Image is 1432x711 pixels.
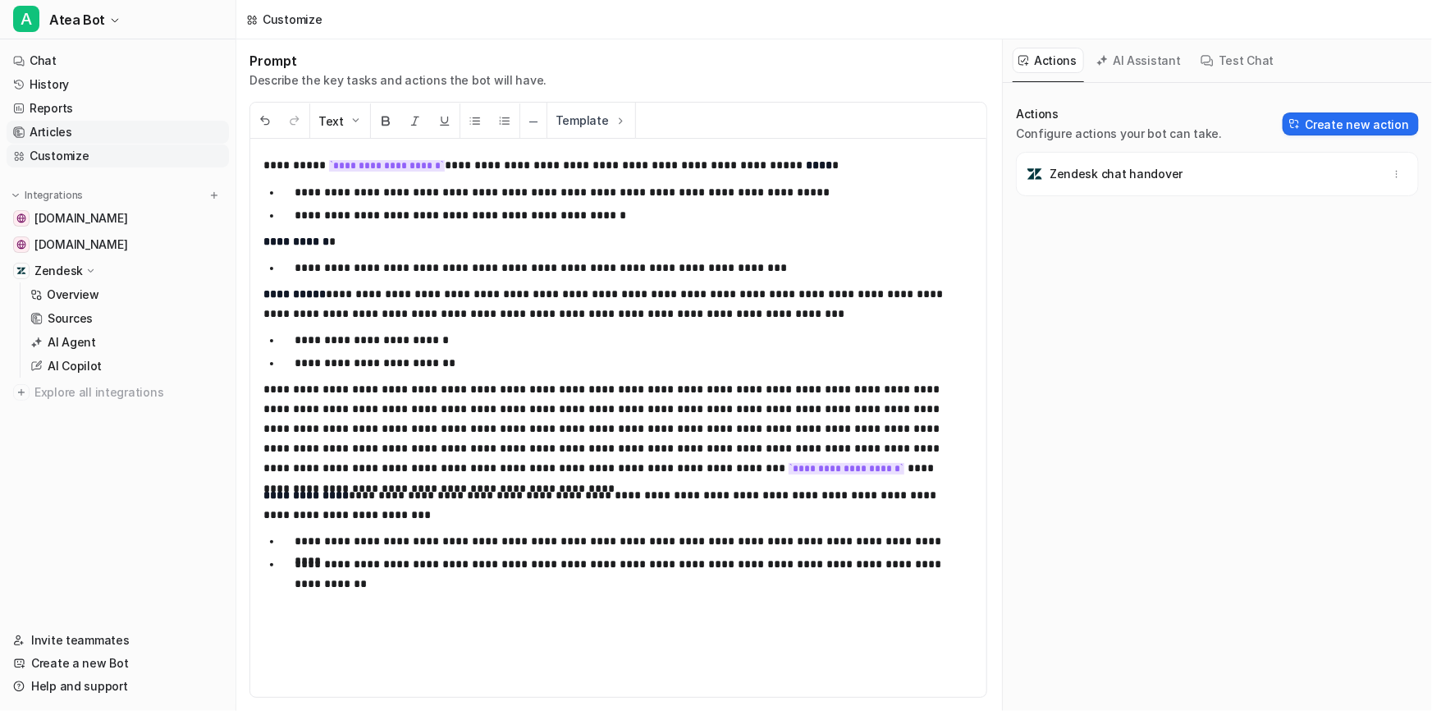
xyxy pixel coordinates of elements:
[1283,112,1419,135] button: Create new action
[47,287,99,303] p: Overview
[208,190,220,201] img: menu_add.svg
[438,114,451,127] img: Underline
[1195,48,1281,73] button: Test Chat
[7,73,229,96] a: History
[34,379,222,406] span: Explore all integrations
[249,72,547,89] p: Describe the key tasks and actions the bot will have.
[371,103,400,139] button: Bold
[16,213,26,223] img: developer.appxite.com
[1016,126,1222,142] p: Configure actions your bot can take.
[13,384,30,401] img: explore all integrations
[1027,166,1043,182] img: Zendesk chat handover icon
[498,114,511,127] img: Ordered List
[25,189,83,202] p: Integrations
[310,103,370,139] button: Text
[24,307,229,330] a: Sources
[34,236,127,253] span: [DOMAIN_NAME]
[288,114,301,127] img: Redo
[409,114,422,127] img: Italic
[49,8,105,31] span: Atea Bot
[520,103,547,139] button: ─
[16,266,26,276] img: Zendesk
[1013,48,1084,73] button: Actions
[7,381,229,404] a: Explore all integrations
[1289,118,1301,130] img: Create action
[1016,106,1222,122] p: Actions
[7,675,229,698] a: Help and support
[48,358,102,374] p: AI Copilot
[24,355,229,378] a: AI Copilot
[263,11,322,28] div: Customize
[349,114,362,127] img: Dropdown Down Arrow
[1091,48,1188,73] button: AI Assistant
[379,114,392,127] img: Bold
[13,6,39,32] span: A
[400,103,430,139] button: Italic
[7,207,229,230] a: developer.appxite.com[DOMAIN_NAME]
[7,233,229,256] a: documenter.getpostman.com[DOMAIN_NAME]
[48,334,96,351] p: AI Agent
[469,114,482,127] img: Unordered List
[24,283,229,306] a: Overview
[460,103,490,139] button: Unordered List
[24,331,229,354] a: AI Agent
[7,187,88,204] button: Integrations
[48,310,93,327] p: Sources
[547,103,635,138] button: Template
[614,114,627,127] img: Template
[1050,166,1183,182] p: Zendesk chat handover
[10,190,21,201] img: expand menu
[280,103,309,139] button: Redo
[34,263,83,279] p: Zendesk
[7,652,229,675] a: Create a new Bot
[34,210,127,227] span: [DOMAIN_NAME]
[7,144,229,167] a: Customize
[490,103,519,139] button: Ordered List
[430,103,460,139] button: Underline
[7,49,229,72] a: Chat
[258,114,272,127] img: Undo
[16,240,26,250] img: documenter.getpostman.com
[7,121,229,144] a: Articles
[249,53,547,69] h1: Prompt
[7,629,229,652] a: Invite teammates
[250,103,280,139] button: Undo
[7,97,229,120] a: Reports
